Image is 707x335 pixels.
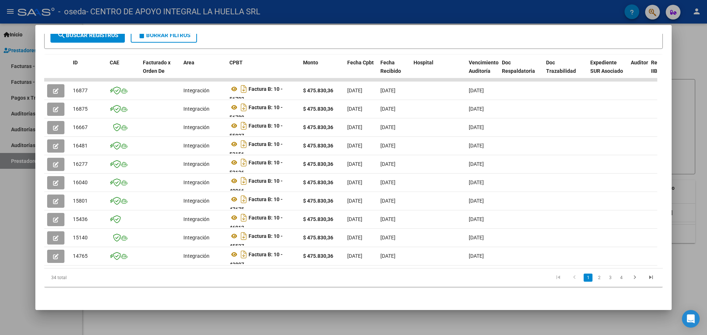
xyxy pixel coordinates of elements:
[180,55,226,87] datatable-header-cell: Area
[469,88,484,93] span: [DATE]
[567,274,581,282] a: go to previous page
[73,216,88,222] span: 15436
[411,55,466,87] datatable-header-cell: Hospital
[110,60,119,65] span: CAE
[239,101,249,113] i: Descargar documento
[644,274,658,282] a: go to last page
[140,55,180,87] datatable-header-cell: Facturado x Orden De
[44,268,166,287] div: 34 total
[239,175,249,187] i: Descargar documento
[682,310,700,328] div: Open Intercom Messenger
[380,161,395,167] span: [DATE]
[347,161,362,167] span: [DATE]
[229,215,283,231] strong: Factura B: 10 - 46913
[499,55,543,87] datatable-header-cell: Doc Respaldatoria
[380,106,395,112] span: [DATE]
[347,198,362,204] span: [DATE]
[303,88,333,93] strong: $ 475.830,36
[73,124,88,130] span: 16667
[469,143,484,149] span: [DATE]
[469,216,484,222] span: [DATE]
[183,216,210,222] span: Integración
[183,60,194,65] span: Area
[543,55,587,87] datatable-header-cell: Doc Trazabilidad
[239,138,249,150] i: Descargar documento
[229,252,283,267] strong: Factura B: 10 - 43897
[502,60,535,74] span: Doc Respaldatoria
[73,60,78,65] span: ID
[584,274,592,282] a: 1
[303,253,333,259] strong: $ 475.830,36
[616,271,627,284] li: page 4
[347,179,362,185] span: [DATE]
[469,106,484,112] span: [DATE]
[469,179,484,185] span: [DATE]
[380,88,395,93] span: [DATE]
[380,216,395,222] span: [DATE]
[303,124,333,130] strong: $ 475.830,36
[300,55,344,87] datatable-header-cell: Monto
[183,198,210,204] span: Integración
[594,271,605,284] li: page 2
[73,198,88,204] span: 15801
[380,235,395,240] span: [DATE]
[229,60,243,65] span: CPBT
[380,124,395,130] span: [DATE]
[50,28,125,43] button: Buscar Registros
[377,55,411,87] datatable-header-cell: Fecha Recibido
[183,179,210,185] span: Integración
[466,55,499,87] datatable-header-cell: Vencimiento Auditoría
[229,160,283,175] strong: Factura B: 10 - 52136
[605,271,616,284] li: page 3
[183,253,210,259] span: Integración
[239,249,249,260] i: Descargar documento
[73,161,88,167] span: 16277
[380,253,395,259] span: [DATE]
[583,271,594,284] li: page 1
[137,32,190,39] span: Borrar Filtros
[344,55,377,87] datatable-header-cell: Fecha Cpbt
[73,143,88,149] span: 16481
[469,253,484,259] span: [DATE]
[73,88,88,93] span: 16877
[546,60,576,74] span: Doc Trazabilidad
[648,55,678,87] datatable-header-cell: Retencion IIBB
[551,274,565,282] a: go to first page
[229,141,283,157] strong: Factura B: 10 - 53156
[239,120,249,132] i: Descargar documento
[239,83,249,95] i: Descargar documento
[239,212,249,224] i: Descargar documento
[73,106,88,112] span: 16875
[183,88,210,93] span: Integración
[239,193,249,205] i: Descargar documento
[347,60,374,65] span: Fecha Cpbt
[303,179,333,185] strong: $ 475.830,36
[57,31,66,39] mat-icon: search
[631,60,653,65] span: Auditoria
[469,235,484,240] span: [DATE]
[628,274,642,282] a: go to next page
[380,143,395,149] span: [DATE]
[107,55,140,87] datatable-header-cell: CAE
[414,60,433,65] span: Hospital
[143,60,170,74] span: Facturado x Orden De
[469,60,499,74] span: Vencimiento Auditoría
[469,124,484,130] span: [DATE]
[229,86,283,102] strong: Factura B: 10 - 56792
[183,106,210,112] span: Integración
[229,196,283,212] strong: Factura B: 10 - 47675
[347,143,362,149] span: [DATE]
[380,179,395,185] span: [DATE]
[347,235,362,240] span: [DATE]
[70,55,107,87] datatable-header-cell: ID
[380,60,401,74] span: Fecha Recibido
[628,55,648,87] datatable-header-cell: Auditoria
[595,274,604,282] a: 2
[347,253,362,259] span: [DATE]
[229,178,283,194] strong: Factura B: 10 - 49966
[229,104,283,120] strong: Factura B: 10 - 56789
[303,161,333,167] strong: $ 475.830,36
[239,157,249,168] i: Descargar documento
[303,143,333,149] strong: $ 475.830,36
[57,32,118,39] span: Buscar Registros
